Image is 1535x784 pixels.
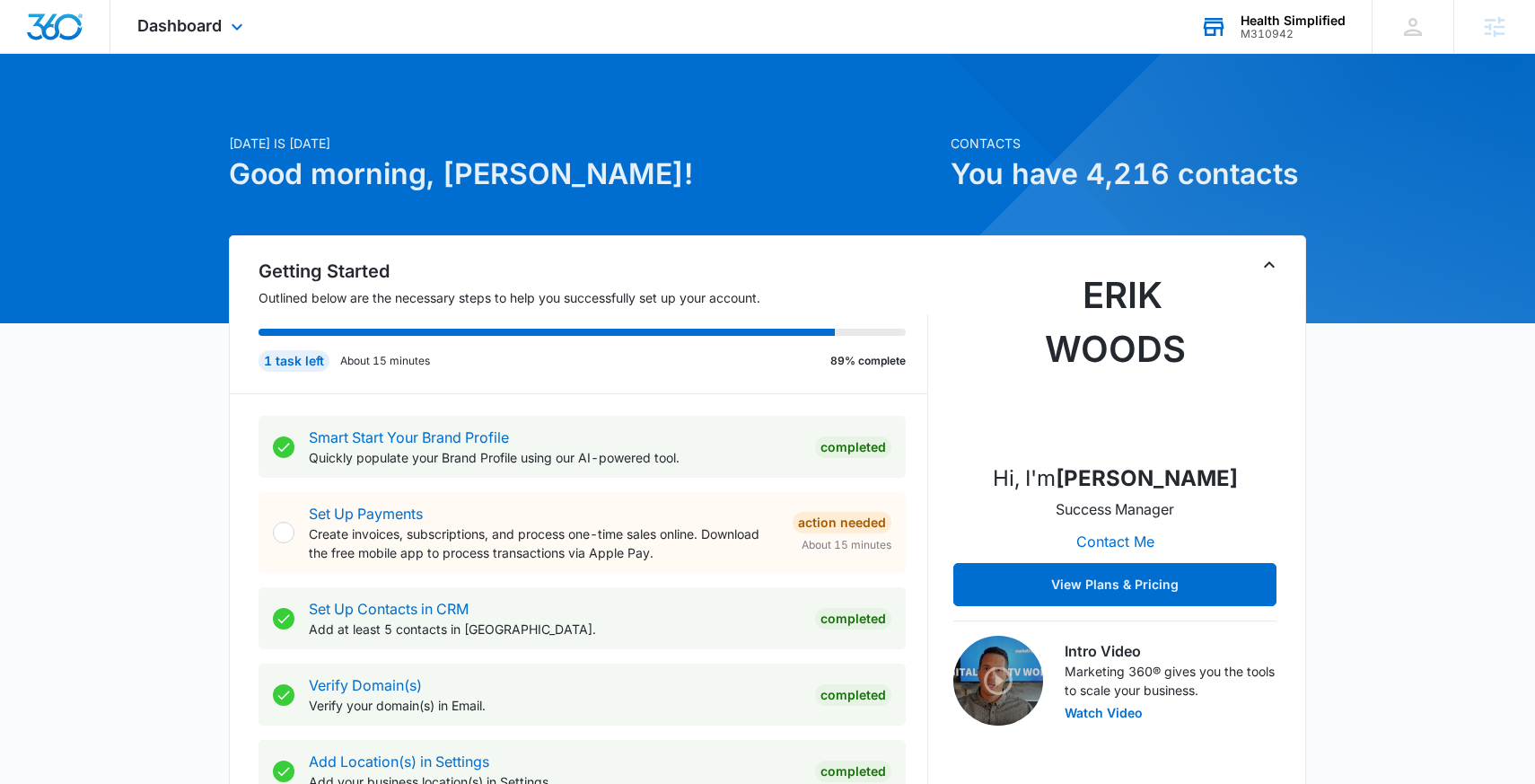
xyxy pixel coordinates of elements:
[309,696,801,715] p: Verify your domain(s) in Email.
[259,258,928,285] h2: Getting Started
[309,524,778,562] p: Create invoices, subscriptions, and process one-time sales online. Download the free mobile app t...
[229,134,940,153] p: [DATE] is [DATE]
[1056,498,1174,520] p: Success Manager
[309,753,489,771] a: Add Location(s) in Settings
[951,153,1306,196] h1: You have 4,216 contacts
[1056,465,1238,491] strong: [PERSON_NAME]
[340,353,430,369] p: About 15 minutes
[993,462,1238,495] p: Hi, I'm
[815,684,891,706] div: Completed
[259,288,928,307] p: Outlined below are the necessary steps to help you successfully set up your account.
[309,620,801,639] p: Add at least 5 contacts in [GEOGRAPHIC_DATA].
[309,600,469,618] a: Set Up Contacts in CRM
[259,350,329,372] div: 1 task left
[793,512,891,533] div: Action Needed
[1259,254,1280,276] button: Toggle Collapse
[815,608,891,630] div: Completed
[815,436,891,458] div: Completed
[229,153,940,196] h1: Good morning, [PERSON_NAME]!
[1065,662,1276,700] p: Marketing 360® gives you the tools to scale your business.
[309,676,422,694] a: Verify Domain(s)
[815,761,891,782] div: Completed
[309,428,509,446] a: Smart Start Your Brand Profile
[309,505,423,523] a: Set Up Payments
[802,537,891,553] span: About 15 minutes
[1241,13,1346,28] div: account name
[953,563,1276,606] button: View Plans & Pricing
[1058,520,1172,563] button: Contact Me
[1025,269,1205,448] img: Erik Woods
[1065,707,1143,719] button: Watch Video
[951,134,1306,153] p: Contacts
[830,353,906,369] p: 89% complete
[1241,28,1346,40] div: account id
[137,16,222,35] span: Dashboard
[309,448,801,467] p: Quickly populate your Brand Profile using our AI-powered tool.
[953,636,1043,726] img: Intro Video
[1065,640,1276,662] h3: Intro Video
